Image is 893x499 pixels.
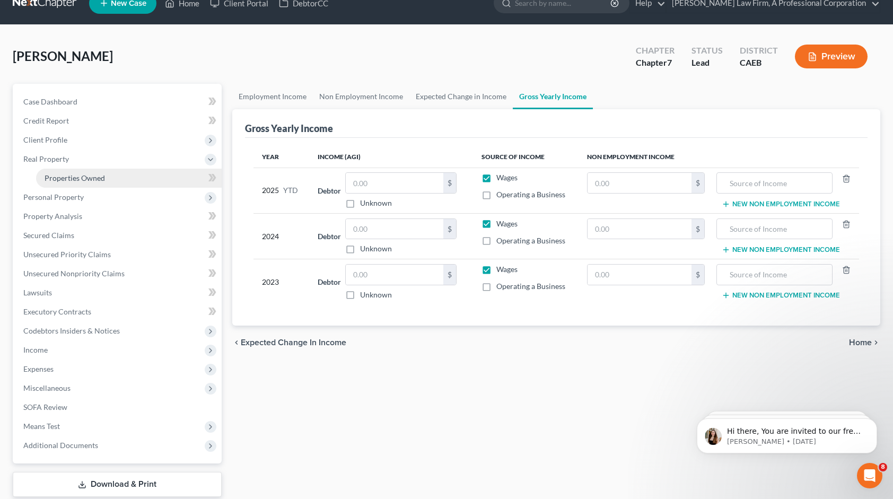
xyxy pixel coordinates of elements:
span: Wages [496,265,518,274]
input: 0.00 [346,265,443,285]
input: 0.00 [346,173,443,193]
span: Client Profile [23,135,67,144]
span: Personal Property [23,192,84,202]
th: Source of Income [473,146,579,168]
div: $ [443,173,456,193]
span: Unsecured Nonpriority Claims [23,269,125,278]
input: Source of Income [722,219,827,239]
span: Properties Owned [45,173,105,182]
input: 0.00 [588,265,691,285]
div: $ [691,265,704,285]
div: Lead [691,57,723,69]
span: Secured Claims [23,231,74,240]
div: Gross Yearly Income [245,122,333,135]
input: 0.00 [588,219,691,239]
a: Lawsuits [15,283,222,302]
span: Real Property [23,154,69,163]
div: $ [443,219,456,239]
span: Executory Contracts [23,307,91,316]
span: Operating a Business [496,190,565,199]
span: Credit Report [23,116,69,125]
span: Wages [496,173,518,182]
a: Unsecured Priority Claims [15,245,222,264]
iframe: Intercom live chat [857,463,882,488]
a: Property Analysis [15,207,222,226]
button: chevron_left Expected Change in Income [232,338,346,347]
div: $ [443,265,456,285]
span: Expected Change in Income [241,338,346,347]
div: 2025 [262,172,301,208]
div: Status [691,45,723,57]
label: Debtor [318,276,341,287]
a: Non Employment Income [313,84,409,109]
span: Expenses [23,364,54,373]
button: New Non Employment Income [722,291,840,300]
div: CAEB [740,57,778,69]
a: SOFA Review [15,398,222,417]
iframe: Intercom notifications message [681,396,893,470]
div: Chapter [636,57,675,69]
th: Year [253,146,309,168]
i: chevron_right [872,338,880,347]
div: 2023 [262,264,301,300]
a: Download & Print [13,472,222,497]
button: New Non Employment Income [722,200,840,208]
span: Means Test [23,422,60,431]
label: Unknown [360,243,392,254]
a: Case Dashboard [15,92,222,111]
a: Gross Yearly Income [513,84,593,109]
div: $ [691,173,704,193]
span: Unsecured Priority Claims [23,250,111,259]
span: Lawsuits [23,288,52,297]
i: chevron_left [232,338,241,347]
a: Employment Income [232,84,313,109]
a: Properties Owned [36,169,222,188]
input: Source of Income [722,173,827,193]
span: Codebtors Insiders & Notices [23,326,120,335]
input: 0.00 [346,219,443,239]
a: Expected Change in Income [409,84,513,109]
th: Income (AGI) [309,146,473,168]
a: Executory Contracts [15,302,222,321]
div: $ [691,219,704,239]
span: Additional Documents [23,441,98,450]
span: SOFA Review [23,402,67,412]
span: Case Dashboard [23,97,77,106]
label: Debtor [318,231,341,242]
span: Home [849,338,872,347]
span: [PERSON_NAME] [13,48,113,64]
input: 0.00 [588,173,691,193]
div: Chapter [636,45,675,57]
button: New Non Employment Income [722,246,840,254]
a: Secured Claims [15,226,222,245]
div: 2024 [262,218,301,255]
span: Operating a Business [496,282,565,291]
button: Preview [795,45,868,68]
button: Home chevron_right [849,338,880,347]
span: Income [23,345,48,354]
label: Debtor [318,185,341,196]
span: YTD [283,185,298,196]
span: Miscellaneous [23,383,71,392]
label: Unknown [360,290,392,300]
th: Non Employment Income [579,146,859,168]
input: Source of Income [722,265,827,285]
label: Unknown [360,198,392,208]
div: District [740,45,778,57]
span: Wages [496,219,518,228]
span: Operating a Business [496,236,565,245]
span: 8 [879,463,887,471]
span: Property Analysis [23,212,82,221]
span: 7 [667,57,672,67]
a: Credit Report [15,111,222,130]
a: Unsecured Nonpriority Claims [15,264,222,283]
